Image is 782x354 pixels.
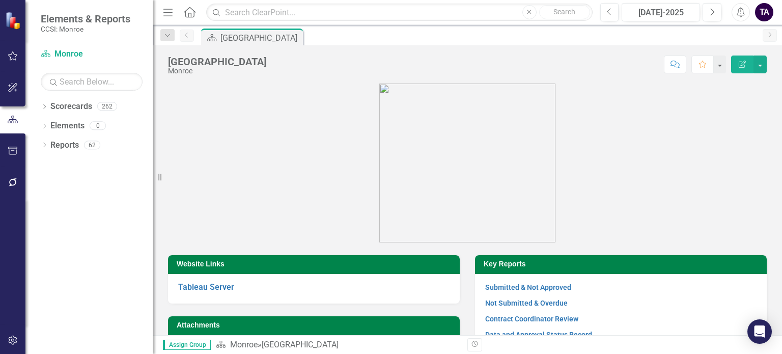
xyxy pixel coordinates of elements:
[485,299,568,307] a: Not Submitted & Overdue
[84,141,100,149] div: 62
[747,319,772,344] div: Open Intercom Messenger
[163,340,211,350] span: Assign Group
[177,321,455,329] h3: Attachments
[168,56,266,67] div: [GEOGRAPHIC_DATA]
[50,120,85,132] a: Elements
[41,13,130,25] span: Elements & Reports
[553,8,575,16] span: Search
[168,67,266,75] div: Monroe
[50,101,92,113] a: Scorecards
[485,283,571,291] a: Submitted & Not Approved
[90,122,106,130] div: 0
[622,3,700,21] button: [DATE]-2025
[41,25,130,33] small: CCSI: Monroe
[485,331,592,339] a: Data and Approval Status Record
[220,32,300,44] div: [GEOGRAPHIC_DATA]
[625,7,696,19] div: [DATE]-2025
[41,48,143,60] a: Monroe
[755,3,773,21] button: TA
[216,339,460,351] div: »
[262,340,339,349] div: [GEOGRAPHIC_DATA]
[50,140,79,151] a: Reports
[379,84,555,242] img: OMH%20Logo_Green%202024%20Stacked.png
[178,282,234,292] a: Tableau Server
[97,102,117,111] div: 262
[230,340,258,349] a: Monroe
[5,12,23,30] img: ClearPoint Strategy
[485,315,578,323] a: Contract Coordinator Review
[484,260,762,268] h3: Key Reports
[539,5,590,19] button: Search
[41,73,143,91] input: Search Below...
[206,4,592,21] input: Search ClearPoint...
[177,260,455,268] h3: Website Links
